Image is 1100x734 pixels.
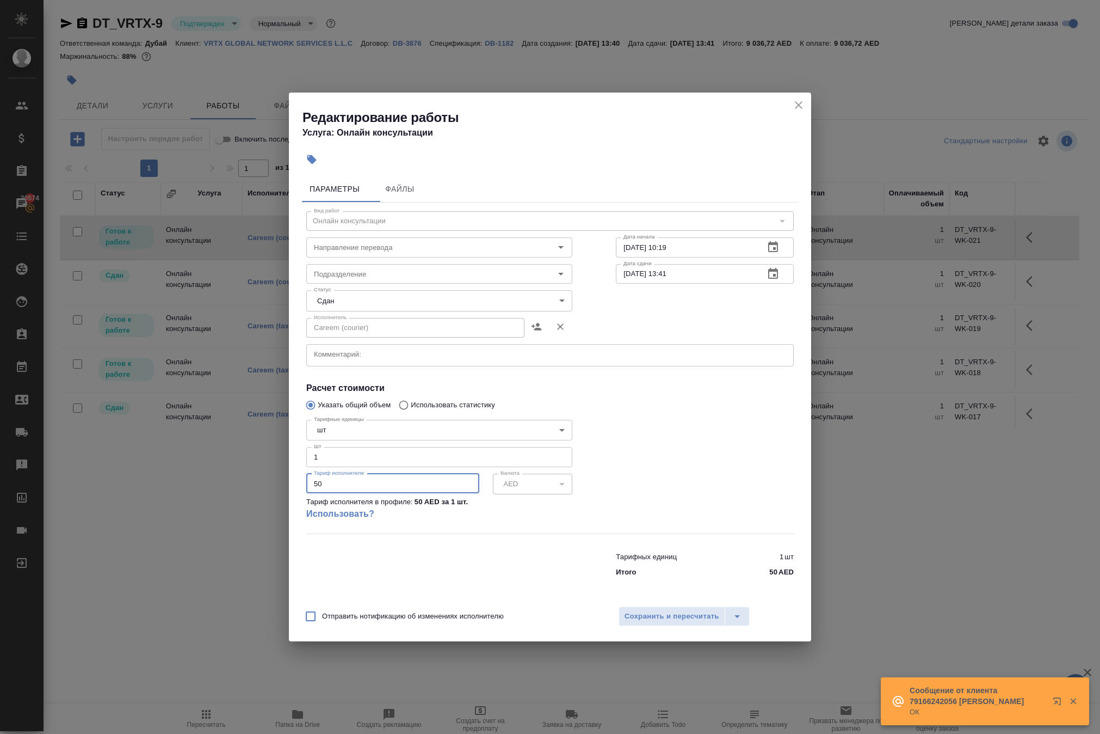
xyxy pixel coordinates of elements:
a: Использовать? [306,507,572,521]
p: 50 AED за 1 шт . [415,497,468,507]
button: Сохранить и пересчитать [619,607,725,626]
button: Закрыть [1062,696,1084,706]
p: шт [784,552,794,562]
h4: Услуга: Онлайн консультации [302,126,811,139]
button: Open [553,266,568,282]
p: Тариф исполнителя в профиле: [306,497,413,507]
span: Файлы [374,182,426,196]
p: Сообщение от клиента 79166242056 [PERSON_NAME] [910,685,1046,707]
p: 50 [769,567,777,578]
button: Сдан [314,296,337,305]
div: AED [493,474,573,494]
button: AED [500,479,522,488]
button: шт [314,425,329,435]
span: Отправить нотификацию об изменениях исполнителю [322,611,504,622]
button: close [790,97,807,113]
div: split button [619,607,750,626]
p: AED [778,567,794,578]
h4: Расчет стоимости [306,382,794,395]
button: Добавить тэг [300,148,324,172]
h2: Редактирование работы [302,109,811,126]
button: Open [553,240,568,255]
button: Открыть в новой вкладке [1046,690,1072,717]
span: Параметры [308,182,361,196]
p: 1 [780,552,783,562]
div: шт [306,420,572,441]
div: Сдан [306,290,572,311]
span: Сохранить и пересчитать [625,610,719,623]
p: ОК [910,707,1046,718]
button: Назначить [524,314,548,340]
p: Итого [616,567,636,578]
p: Тарифных единиц [616,552,677,562]
button: Удалить [548,314,572,340]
